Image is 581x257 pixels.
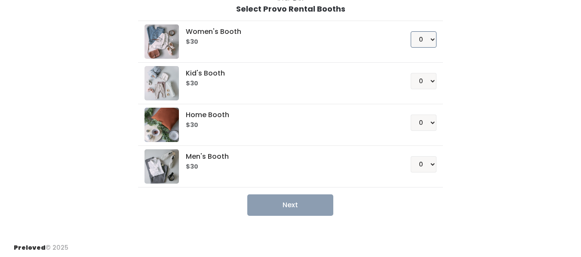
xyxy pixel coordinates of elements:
[14,243,46,252] span: Preloved
[186,122,390,129] h6: $30
[186,28,390,36] h5: Women's Booth
[247,194,333,216] button: Next
[186,111,390,119] h5: Home Booth
[186,70,390,77] h5: Kid's Booth
[186,80,390,87] h6: $30
[186,153,390,160] h5: Men's Booth
[186,39,390,45] h6: $30
[144,66,179,100] img: preloved logo
[144,24,179,59] img: preloved logo
[186,163,390,170] h6: $30
[14,236,68,252] div: © 2025
[144,108,179,142] img: preloved logo
[236,5,345,13] h1: Select Provo Rental Booths
[144,149,179,184] img: preloved logo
